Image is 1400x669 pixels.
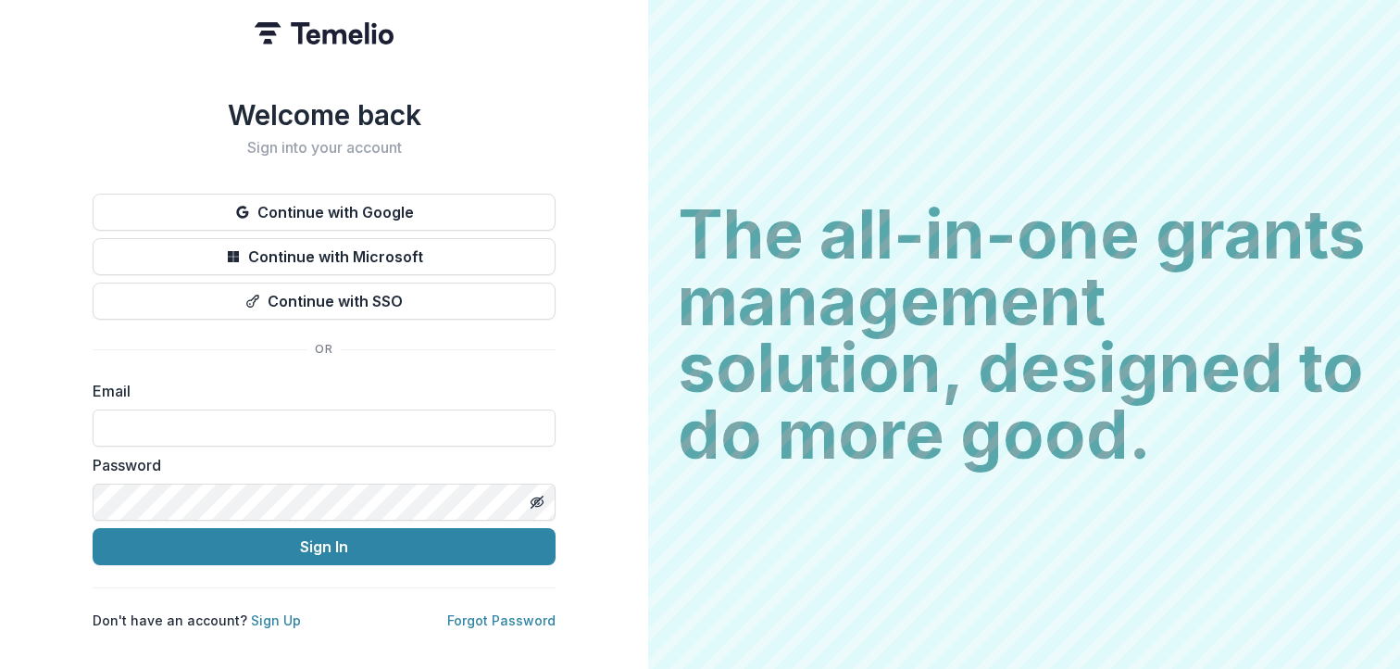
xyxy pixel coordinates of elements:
[93,139,556,157] h2: Sign into your account
[93,283,556,320] button: Continue with SSO
[93,380,544,402] label: Email
[522,487,552,517] button: Toggle password visibility
[447,612,556,628] a: Forgot Password
[93,528,556,565] button: Sign In
[251,612,301,628] a: Sign Up
[93,611,301,630] p: Don't have an account?
[93,454,544,476] label: Password
[93,238,556,275] button: Continue with Microsoft
[255,22,394,44] img: Temelio
[93,194,556,231] button: Continue with Google
[93,98,556,132] h1: Welcome back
